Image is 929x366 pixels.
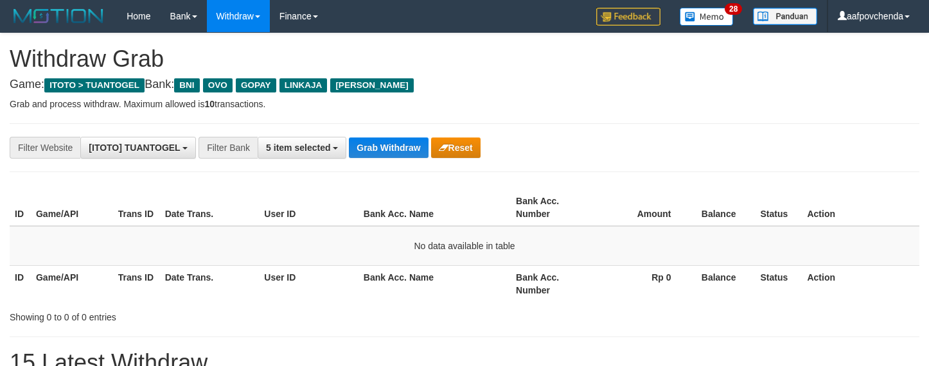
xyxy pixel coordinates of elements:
th: Date Trans. [160,189,260,226]
span: BNI [174,78,199,92]
img: Feedback.jpg [596,8,660,26]
img: MOTION_logo.png [10,6,107,26]
th: ID [10,265,31,302]
span: 28 [725,3,742,15]
span: 5 item selected [266,143,330,153]
th: Date Trans. [160,265,260,302]
th: Trans ID [113,189,160,226]
th: User ID [259,189,358,226]
h1: Withdraw Grab [10,46,919,72]
th: Status [756,189,802,226]
span: LINKAJA [279,78,328,92]
button: Reset [431,137,481,158]
div: Filter Bank [199,137,258,159]
h4: Game: Bank: [10,78,919,91]
th: Action [802,265,919,302]
th: Rp 0 [593,265,691,302]
span: ITOTO > TUANTOGEL [44,78,145,92]
button: [ITOTO] TUANTOGEL [80,137,196,159]
th: User ID [259,265,358,302]
th: Bank Acc. Name [358,189,511,226]
div: Filter Website [10,137,80,159]
th: Game/API [31,189,113,226]
th: ID [10,189,31,226]
button: 5 item selected [258,137,346,159]
th: Balance [691,189,756,226]
th: Action [802,189,919,226]
img: Button%20Memo.svg [680,8,734,26]
div: Showing 0 to 0 of 0 entries [10,306,378,324]
th: Bank Acc. Name [358,265,511,302]
span: [ITOTO] TUANTOGEL [89,143,180,153]
button: Grab Withdraw [349,137,428,158]
th: Game/API [31,265,113,302]
span: GOPAY [236,78,276,92]
th: Balance [691,265,756,302]
th: Bank Acc. Number [511,265,593,302]
strong: 10 [204,99,215,109]
span: OVO [203,78,233,92]
th: Status [756,265,802,302]
th: Amount [593,189,691,226]
span: [PERSON_NAME] [330,78,413,92]
th: Bank Acc. Number [511,189,593,226]
p: Grab and process withdraw. Maximum allowed is transactions. [10,98,919,110]
th: Trans ID [113,265,160,302]
img: panduan.png [753,8,817,25]
td: No data available in table [10,226,919,266]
